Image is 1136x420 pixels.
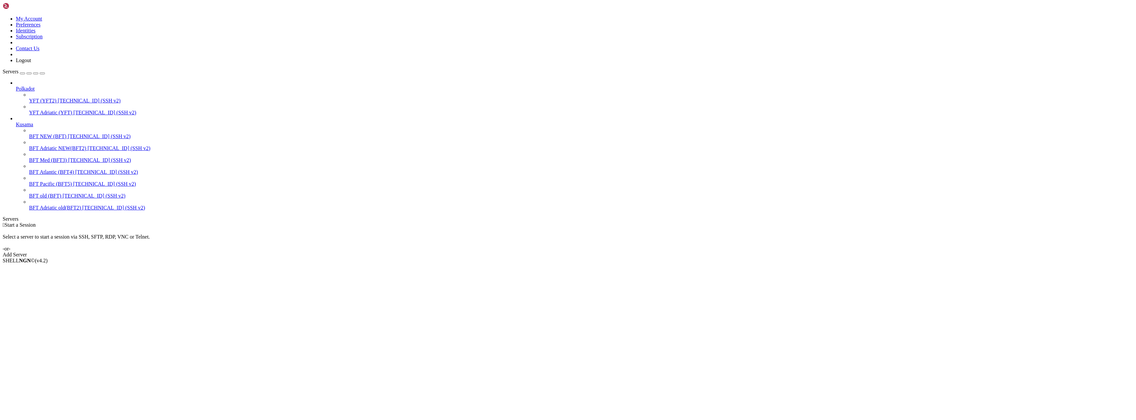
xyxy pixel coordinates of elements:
img: Shellngn [3,3,41,9]
div: Servers [3,216,1133,222]
li: BFT Med (BFT3) [TECHNICAL_ID] (SSH v2) [29,151,1133,163]
span: 4.2.0 [35,258,48,263]
a: Kusama [16,122,1133,128]
a: BFT Atlantic (BFT4) [TECHNICAL_ID] (SSH v2) [29,169,1133,175]
span: [TECHNICAL_ID] (SSH v2) [63,193,125,199]
a: BFT Adriatic old(BFT2) [TECHNICAL_ID] (SSH v2) [29,205,1133,211]
li: BFT NEW (BFT) [TECHNICAL_ID] (SSH v2) [29,128,1133,139]
span:  [3,222,5,228]
a: YFT Adriatic (YFT) [TECHNICAL_ID] (SSH v2) [29,110,1133,116]
span: [TECHNICAL_ID] (SSH v2) [58,98,121,103]
span: Kusama [16,122,33,127]
a: Servers [3,69,45,74]
a: YFT (YFT2) [TECHNICAL_ID] (SSH v2) [29,98,1133,104]
li: Polkadot [16,80,1133,116]
li: BFT old (BFT) [TECHNICAL_ID] (SSH v2) [29,187,1133,199]
span: BFT old (BFT) [29,193,61,199]
a: Logout [16,57,31,63]
a: BFT Adriatic NEW(BFT2) [TECHNICAL_ID] (SSH v2) [29,145,1133,151]
a: BFT NEW (BFT) [TECHNICAL_ID] (SSH v2) [29,134,1133,139]
span: [TECHNICAL_ID] (SSH v2) [75,169,138,175]
a: Preferences [16,22,41,27]
a: BFT Med (BFT3) [TECHNICAL_ID] (SSH v2) [29,157,1133,163]
span: Polkadot [16,86,35,92]
a: Identities [16,28,36,33]
a: Polkadot [16,86,1133,92]
span: YFT Adriatic (YFT) [29,110,72,115]
span: [TECHNICAL_ID] (SSH v2) [68,157,131,163]
span: BFT Atlantic (BFT4) [29,169,74,175]
span: BFT Med (BFT3) [29,157,67,163]
span: BFT Adriatic old(BFT2) [29,205,81,210]
span: [TECHNICAL_ID] (SSH v2) [73,110,136,115]
span: [TECHNICAL_ID] (SSH v2) [88,145,150,151]
div: Add Server [3,252,1133,258]
span: BFT Pacific (BFT5) [29,181,72,187]
span: [TECHNICAL_ID] (SSH v2) [82,205,145,210]
a: BFT old (BFT) [TECHNICAL_ID] (SSH v2) [29,193,1133,199]
span: [TECHNICAL_ID] (SSH v2) [73,181,136,187]
span: SHELL © [3,258,48,263]
a: My Account [16,16,42,21]
div: Select a server to start a session via SSH, SFTP, RDP, VNC or Telnet. -or- [3,228,1133,252]
a: Contact Us [16,46,40,51]
li: BFT Adriatic old(BFT2) [TECHNICAL_ID] (SSH v2) [29,199,1133,211]
span: YFT (YFT2) [29,98,56,103]
span: Start a Session [5,222,36,228]
li: YFT Adriatic (YFT) [TECHNICAL_ID] (SSH v2) [29,104,1133,116]
a: BFT Pacific (BFT5) [TECHNICAL_ID] (SSH v2) [29,181,1133,187]
li: BFT Adriatic NEW(BFT2) [TECHNICAL_ID] (SSH v2) [29,139,1133,151]
li: BFT Pacific (BFT5) [TECHNICAL_ID] (SSH v2) [29,175,1133,187]
span: BFT NEW (BFT) [29,134,66,139]
li: Kusama [16,116,1133,211]
li: BFT Atlantic (BFT4) [TECHNICAL_ID] (SSH v2) [29,163,1133,175]
b: NGN [19,258,31,263]
span: [TECHNICAL_ID] (SSH v2) [68,134,130,139]
span: BFT Adriatic NEW(BFT2) [29,145,86,151]
li: YFT (YFT2) [TECHNICAL_ID] (SSH v2) [29,92,1133,104]
a: Subscription [16,34,43,39]
span: Servers [3,69,18,74]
